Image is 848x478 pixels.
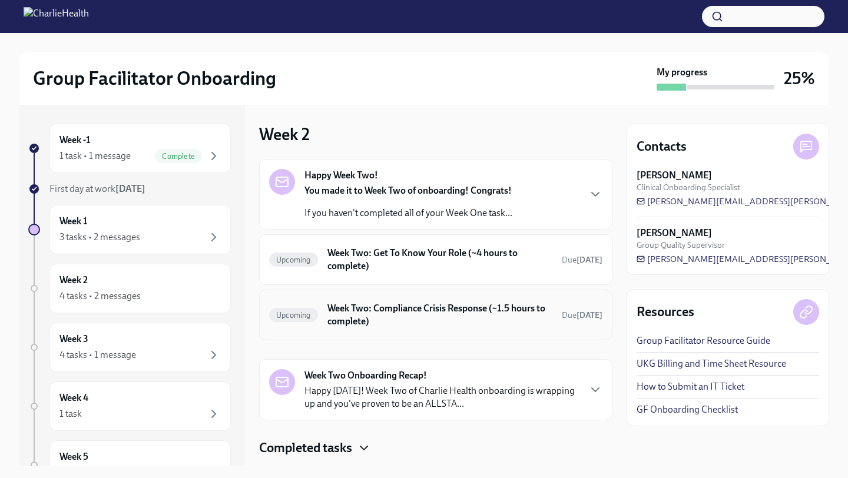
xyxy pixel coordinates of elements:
strong: [PERSON_NAME] [637,169,712,182]
h6: Week 2 [59,274,88,287]
strong: Week Two Onboarding Recap! [304,369,427,382]
span: First day at work [49,183,145,194]
h6: Week 1 [59,215,87,228]
a: UpcomingWeek Two: Get To Know Your Role (~4 hours to complete)Due[DATE] [269,244,602,275]
span: Upcoming [269,255,318,264]
div: Completed tasks [259,439,612,457]
h4: Completed tasks [259,439,352,457]
div: 3 tasks • 2 messages [59,231,140,244]
img: CharlieHealth [24,7,89,26]
a: UpcomingWeek Two: Compliance Crisis Response (~1.5 hours to complete)Due[DATE] [269,300,602,330]
h2: Group Facilitator Onboarding [33,67,276,90]
span: Upcoming [269,311,318,320]
div: 1 task [59,407,82,420]
h4: Contacts [637,138,687,155]
a: How to Submit an IT Ticket [637,380,744,393]
a: Week -11 task • 1 messageComplete [28,124,231,173]
span: Due [562,255,602,265]
span: Group Quality Supervisor [637,240,725,251]
h6: Week -1 [59,134,90,147]
strong: My progress [657,66,707,79]
h3: Week 2 [259,124,310,145]
div: 1 task • 1 message [59,150,131,162]
a: Week 13 tasks • 2 messages [28,205,231,254]
span: Due [562,310,602,320]
a: Week 41 task [28,381,231,431]
strong: [DATE] [115,183,145,194]
span: Complete [155,152,202,161]
h6: Week Two: Get To Know Your Role (~4 hours to complete) [327,247,552,273]
strong: [PERSON_NAME] [637,227,712,240]
h6: Week 5 [59,450,88,463]
strong: You made it to Week Two of onboarding! Congrats! [304,185,512,196]
p: Happy [DATE]! Week Two of Charlie Health onboarding is wrapping up and you've proven to be an ALL... [304,384,579,410]
p: If you haven't completed all of your Week One task... [304,207,512,220]
div: 4 tasks • 1 message [59,348,136,361]
span: October 13th, 2025 09:00 [562,254,602,265]
strong: Happy Week Two! [304,169,378,182]
a: First day at work[DATE] [28,182,231,195]
span: October 13th, 2025 09:00 [562,310,602,321]
h6: Week 4 [59,391,88,404]
h3: 25% [784,68,815,89]
h4: Resources [637,303,694,321]
h6: Week 3 [59,333,88,346]
h6: Week Two: Compliance Crisis Response (~1.5 hours to complete) [327,302,552,328]
span: Clinical Onboarding Specialist [637,182,740,193]
div: 4 tasks • 2 messages [59,290,141,303]
strong: [DATE] [577,310,602,320]
a: UKG Billing and Time Sheet Resource [637,357,786,370]
a: GF Onboarding Checklist [637,403,738,416]
strong: [DATE] [577,255,602,265]
a: Group Facilitator Resource Guide [637,334,770,347]
a: Week 34 tasks • 1 message [28,323,231,372]
a: Week 24 tasks • 2 messages [28,264,231,313]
